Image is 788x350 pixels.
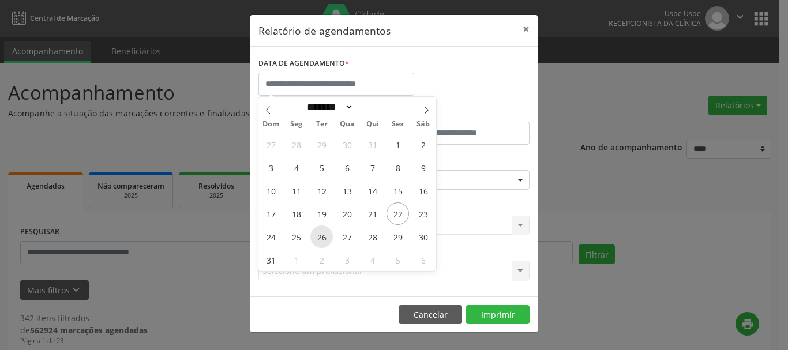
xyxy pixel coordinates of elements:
span: Agosto 19, 2025 [310,202,333,225]
span: Setembro 4, 2025 [361,249,384,271]
span: Agosto 15, 2025 [387,179,409,202]
span: Setembro 3, 2025 [336,249,358,271]
span: Agosto 9, 2025 [412,156,434,179]
span: Agosto 7, 2025 [361,156,384,179]
span: Agosto 30, 2025 [412,225,434,248]
span: Sex [385,121,411,128]
span: Setembro 6, 2025 [412,249,434,271]
span: Agosto 26, 2025 [310,225,333,248]
span: Agosto 14, 2025 [361,179,384,202]
span: Agosto 20, 2025 [336,202,358,225]
span: Agosto 1, 2025 [387,133,409,156]
span: Setembro 5, 2025 [387,249,409,271]
span: Sáb [411,121,436,128]
span: Agosto 2, 2025 [412,133,434,156]
span: Agosto 13, 2025 [336,179,358,202]
span: Agosto 24, 2025 [260,225,282,248]
span: Agosto 3, 2025 [260,156,282,179]
span: Agosto 28, 2025 [361,225,384,248]
button: Cancelar [399,305,462,325]
span: Agosto 27, 2025 [336,225,358,248]
span: Qua [335,121,360,128]
h5: Relatório de agendamentos [258,23,391,38]
span: Julho 31, 2025 [361,133,384,156]
span: Agosto 18, 2025 [285,202,307,225]
span: Julho 29, 2025 [310,133,333,156]
span: Agosto 6, 2025 [336,156,358,179]
label: ATÉ [397,104,530,122]
span: Agosto 8, 2025 [387,156,409,179]
span: Agosto 31, 2025 [260,249,282,271]
span: Ter [309,121,335,128]
select: Month [303,101,354,113]
span: Agosto 22, 2025 [387,202,409,225]
button: Imprimir [466,305,530,325]
span: Setembro 2, 2025 [310,249,333,271]
span: Agosto 4, 2025 [285,156,307,179]
input: Year [354,101,392,113]
span: Agosto 5, 2025 [310,156,333,179]
span: Agosto 29, 2025 [387,225,409,248]
span: Setembro 1, 2025 [285,249,307,271]
button: Close [515,15,538,43]
span: Agosto 17, 2025 [260,202,282,225]
span: Julho 30, 2025 [336,133,358,156]
span: Julho 28, 2025 [285,133,307,156]
span: Seg [284,121,309,128]
span: Julho 27, 2025 [260,133,282,156]
span: Dom [258,121,284,128]
span: Agosto 21, 2025 [361,202,384,225]
span: Agosto 10, 2025 [260,179,282,202]
span: Agosto 16, 2025 [412,179,434,202]
label: DATA DE AGENDAMENTO [258,55,349,73]
span: Agosto 11, 2025 [285,179,307,202]
span: Qui [360,121,385,128]
span: Agosto 25, 2025 [285,225,307,248]
span: Agosto 12, 2025 [310,179,333,202]
span: Agosto 23, 2025 [412,202,434,225]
